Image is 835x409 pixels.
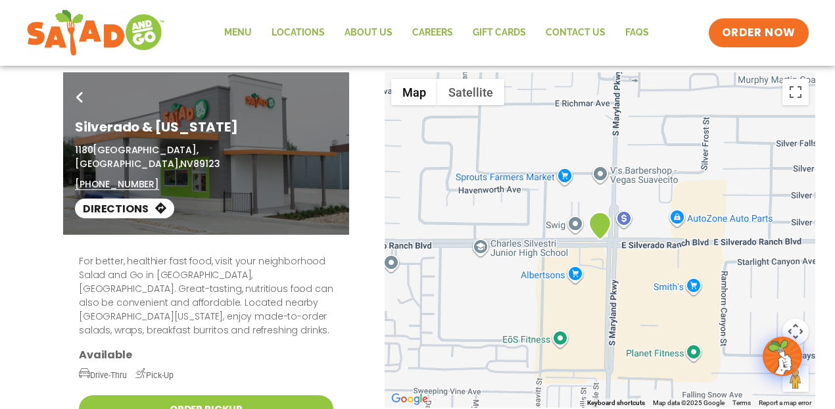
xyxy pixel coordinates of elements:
a: ORDER NOW [709,18,809,47]
button: Map camera controls [782,318,809,345]
a: Directions [75,199,174,218]
span: Pick-Up [135,370,174,380]
h3: Available [79,348,333,362]
a: About Us [335,18,402,48]
a: Report a map error [759,399,811,406]
span: Drive-Thru [79,370,127,380]
a: Menu [214,18,262,48]
a: [PHONE_NUMBER] [75,178,159,191]
nav: Menu [214,18,659,48]
button: Drag Pegman onto the map to open Street View [782,366,809,392]
span: [GEOGRAPHIC_DATA], [75,157,180,170]
span: NV [180,157,193,170]
img: new-SAG-logo-768×292 [26,7,165,59]
a: GIFT CARDS [463,18,536,48]
span: 1180 [75,143,93,156]
span: [GEOGRAPHIC_DATA], [93,143,198,156]
img: wpChatIcon [764,338,801,375]
span: 89123 [193,157,220,170]
a: FAQs [615,18,659,48]
a: Careers [402,18,463,48]
p: For better, healthier fast food, visit your neighborhood Salad and Go in [GEOGRAPHIC_DATA], [GEOG... [79,254,333,337]
h1: Silverado & [US_STATE] [75,117,337,137]
a: Contact Us [536,18,615,48]
span: ORDER NOW [722,25,796,41]
a: Locations [262,18,335,48]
